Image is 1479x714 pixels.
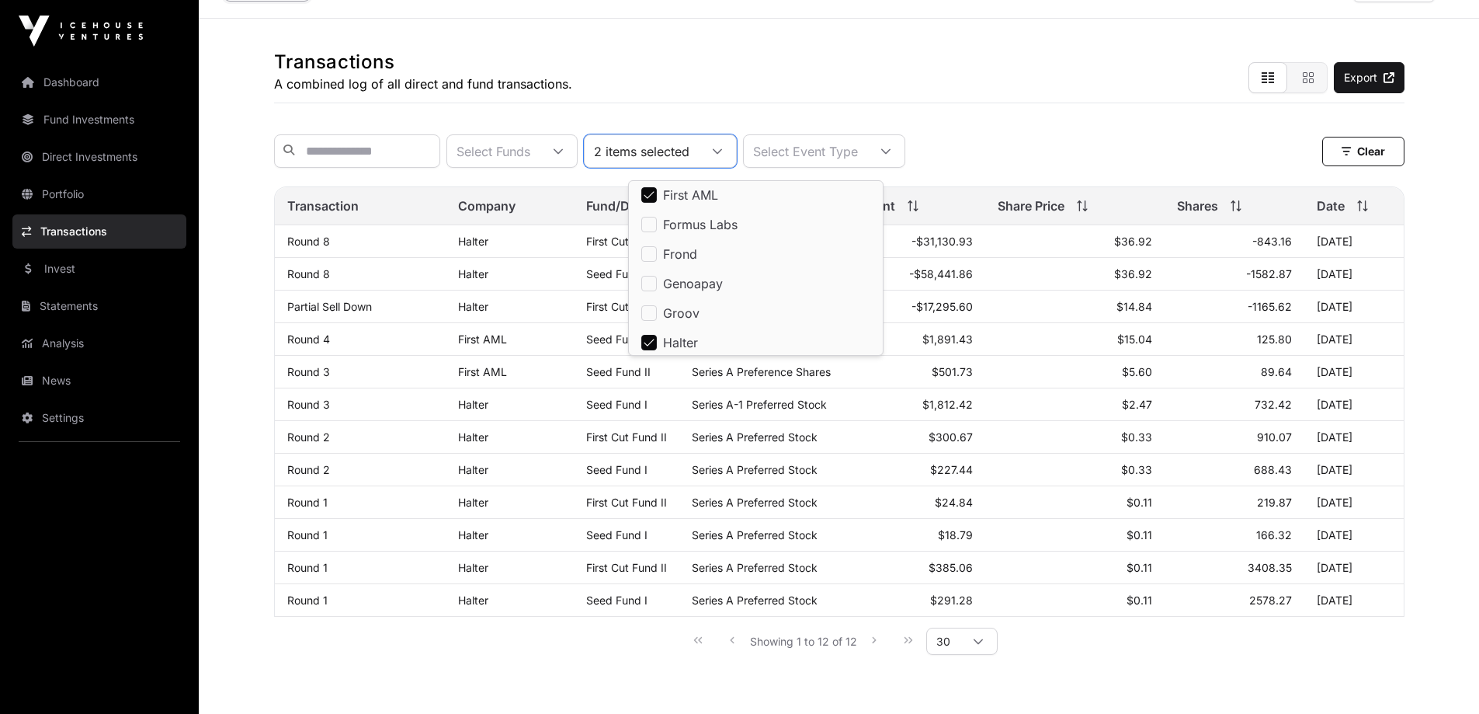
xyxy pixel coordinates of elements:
span: Series A Preference Shares [692,365,831,378]
a: First Cut Fund II [586,300,667,313]
li: Halter [632,329,880,357]
td: [DATE] [1304,519,1404,552]
a: Halter [458,398,488,411]
span: 910.07 [1257,430,1292,444]
span: Showing 1 to 12 of 12 [750,635,857,648]
span: $36.92 [1114,267,1152,280]
span: Halter [663,336,698,349]
a: First AML [458,333,507,346]
a: Halter [458,267,488,280]
td: $291.28 [835,584,985,617]
span: Genoapay [663,277,723,290]
a: Seed Fund II [586,365,651,378]
a: Halter [458,300,488,313]
span: 166.32 [1256,528,1292,542]
span: $0.11 [1127,594,1152,607]
span: Series A Preferred Stock [692,463,818,476]
span: Series A Preferred Stock [692,528,818,542]
span: $0.11 [1127,528,1152,542]
td: [DATE] [1304,421,1404,454]
span: $36.92 [1114,235,1152,248]
span: Date [1317,197,1345,215]
span: $0.33 [1121,463,1152,476]
a: Analysis [12,326,186,360]
span: $0.33 [1121,430,1152,444]
p: A combined log of all direct and fund transactions. [274,75,572,93]
a: Halter [458,594,488,607]
span: Rows per page [927,629,960,654]
span: Transaction [287,197,359,215]
td: $501.73 [835,356,985,388]
a: Seed Fund II [586,333,651,346]
span: 688.43 [1254,463,1292,476]
span: Shares [1177,197,1218,215]
a: Seed Fund I [586,398,647,411]
a: Seed Fund I [586,463,647,476]
td: -$31,130.93 [835,225,985,258]
td: [DATE] [1304,225,1404,258]
a: News [12,364,186,398]
a: Round 8 [287,235,330,248]
a: First AML [458,365,507,378]
td: [DATE] [1304,584,1404,617]
span: Series A Preferred Stock [692,496,818,509]
a: First Cut Fund II [586,430,667,444]
span: Groov [663,307,700,319]
span: 2578.27 [1249,594,1292,607]
li: Formus Labs [632,211,880,239]
span: Company [458,197,516,215]
a: Halter [458,561,488,574]
div: 2 items selected [585,135,699,167]
a: Round 1 [287,528,328,542]
a: Round 1 [287,496,328,509]
td: $1,891.43 [835,323,985,356]
a: Dashboard [12,65,186,99]
a: Seed Fund I [586,594,647,607]
td: [DATE] [1304,291,1404,323]
a: Export [1334,62,1404,93]
span: $0.11 [1127,561,1152,574]
a: Halter [458,463,488,476]
a: Fund Investments [12,103,186,137]
td: $385.06 [835,552,985,584]
div: Select Event Type [744,135,867,167]
td: $300.67 [835,421,985,454]
a: Round 3 [287,365,330,378]
a: Direct Investments [12,140,186,174]
span: Share Price [998,197,1064,215]
span: Series A-1 Preferred Stock [692,398,827,411]
img: Icehouse Ventures Logo [19,16,143,47]
a: Round 2 [287,430,330,444]
iframe: Chat Widget [1401,639,1479,714]
a: Partial Sell Down [287,300,372,313]
span: 219.87 [1257,496,1292,509]
span: $2.47 [1122,398,1152,411]
span: Series A Preferred Stock [692,594,818,607]
td: $18.79 [835,519,985,552]
li: First AML [632,181,880,209]
td: $1,812.42 [835,388,985,421]
td: -$58,441.86 [835,258,985,291]
span: 732.42 [1255,398,1292,411]
a: Halter [458,235,488,248]
a: Statements [12,289,186,323]
a: Settings [12,401,186,435]
li: Frond [632,240,880,268]
span: 89.64 [1261,365,1292,378]
td: [DATE] [1304,552,1404,584]
span: Fund/Direct [586,197,656,215]
a: Halter [458,528,488,542]
a: Round 1 [287,561,328,574]
span: -1582.87 [1246,267,1292,280]
li: Groov [632,299,880,327]
a: First Cut Fund II [586,496,667,509]
span: $14.84 [1116,300,1152,313]
td: $227.44 [835,454,985,486]
td: [DATE] [1304,388,1404,421]
span: -843.16 [1252,235,1292,248]
a: Round 8 [287,267,330,280]
div: Select Funds [447,135,540,167]
span: Frond [663,248,697,260]
a: Invest [12,252,186,286]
